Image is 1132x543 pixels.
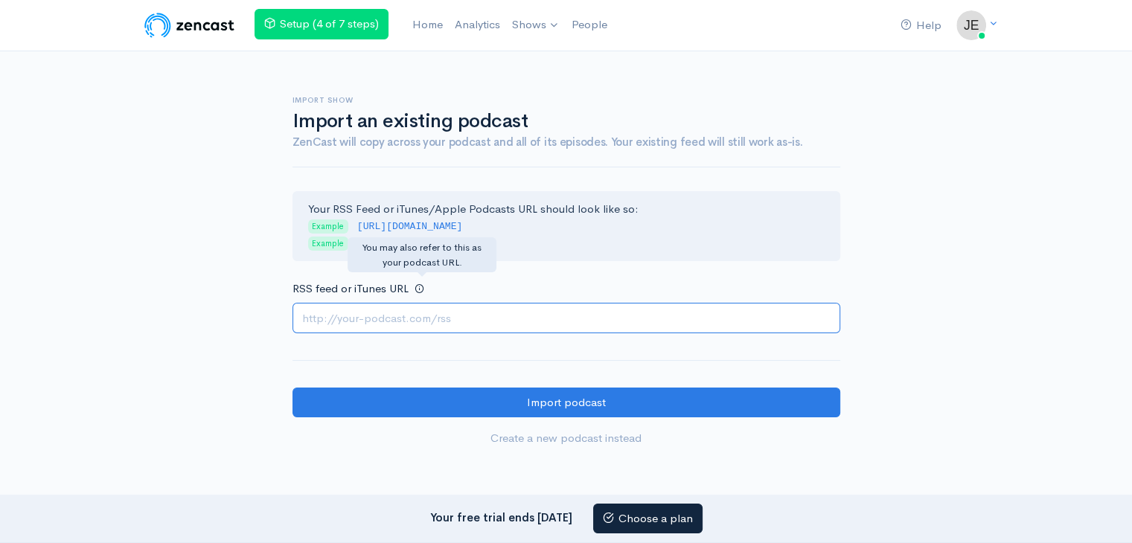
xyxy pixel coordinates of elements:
a: Help [895,10,947,42]
input: Import podcast [292,388,840,418]
a: People [566,9,613,41]
strong: Your free trial ends [DATE] [430,510,572,524]
h4: ZenCast will copy across your podcast and all of its episodes. Your existing feed will still work... [292,136,840,149]
a: Home [406,9,449,41]
a: Choose a plan [593,504,703,534]
div: You may also refer to this as your podcast URL. [348,237,496,272]
a: Setup (4 of 7 steps) [255,9,388,39]
img: ... [956,10,986,40]
h6: Import show [292,96,840,104]
h1: Import an existing podcast [292,111,840,132]
a: Analytics [449,9,506,41]
span: Example [308,219,348,234]
span: Example [308,237,348,251]
a: Shows [506,9,566,42]
div: Your RSS Feed or iTunes/Apple Podcasts URL should look like so: [292,191,840,261]
img: ZenCast Logo [142,10,237,40]
a: Create a new podcast instead [292,423,840,454]
input: http://your-podcast.com/rss [292,303,840,333]
label: RSS feed or iTunes URL [292,280,409,298]
code: [URL][DOMAIN_NAME] [357,221,463,232]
